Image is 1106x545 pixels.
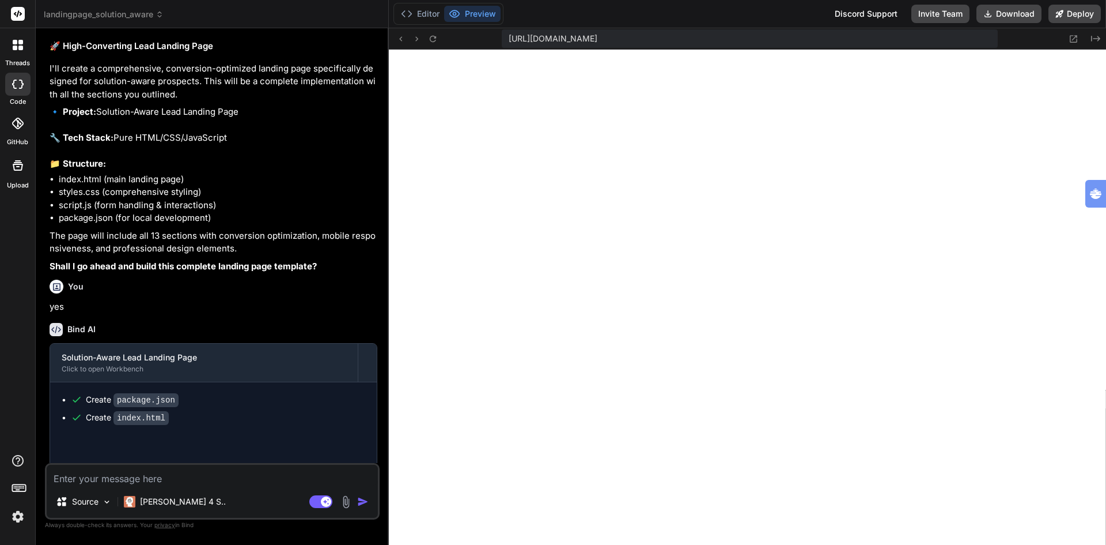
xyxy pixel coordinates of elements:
li: package.json (for local development) [59,212,377,225]
label: GitHub [7,137,28,147]
span: privacy [154,521,175,528]
strong: 🔹 Project: [50,106,96,117]
label: Upload [7,181,29,190]
li: script.js (form handling & interactions) [59,199,377,212]
p: Solution-Aware Lead Landing Page Pure HTML/CSS/JavaScript [50,106,377,171]
img: settings [8,507,28,527]
img: icon [357,496,369,508]
button: Preview [444,6,501,22]
code: index.html [113,411,169,425]
p: yes [50,300,377,314]
p: Always double-check its answers. Your in Bind [45,520,380,531]
label: threads [5,58,30,68]
p: [PERSON_NAME] 4 S.. [140,496,226,508]
div: Solution-Aware Lead Landing Page [62,352,346,363]
p: The page will include all 13 sections with conversion optimization, mobile responsiveness, and pr... [50,230,377,255]
strong: Shall I go ahead and build this complete landing page template? [50,261,317,272]
li: styles.css (comprehensive styling) [59,186,377,199]
button: Solution-Aware Lead Landing PageClick to open Workbench [50,344,358,382]
strong: 🔧 Tech Stack: [50,132,113,143]
p: Source [72,496,99,508]
img: attachment [339,495,353,509]
h6: You [68,281,84,292]
label: code [10,97,26,107]
button: Deploy [1048,5,1101,23]
strong: 📁 Structure: [50,158,106,169]
div: Create [86,394,179,406]
button: Invite Team [911,5,969,23]
h6: Bind AI [67,324,96,335]
span: landingpage_solution_aware [44,9,164,20]
p: I'll create a comprehensive, conversion-optimized landing page specifically designed for solution... [50,62,377,102]
div: Discord Support [828,5,904,23]
iframe: Preview [389,50,1106,545]
div: Create [86,412,169,424]
code: package.json [113,393,179,407]
img: Pick Models [102,497,112,507]
button: Download [976,5,1041,23]
h2: 🚀 High-Converting Lead Landing Page [50,40,377,53]
span: [URL][DOMAIN_NAME] [509,33,597,44]
li: index.html (main landing page) [59,173,377,186]
button: Editor [396,6,444,22]
img: Claude 4 Sonnet [124,496,135,508]
div: Click to open Workbench [62,364,346,374]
